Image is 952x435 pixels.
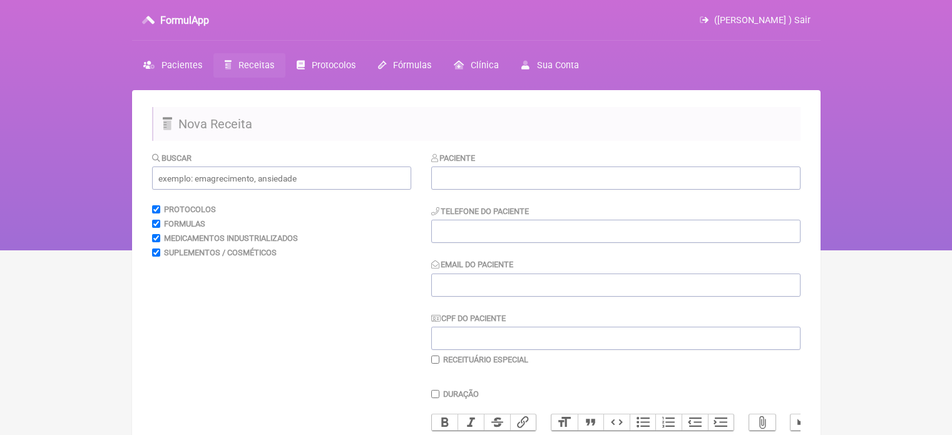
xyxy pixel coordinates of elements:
[132,53,213,78] a: Pacientes
[603,414,630,431] button: Code
[484,414,510,431] button: Strikethrough
[791,414,817,431] button: Undo
[367,53,443,78] a: Fórmulas
[443,53,510,78] a: Clínica
[152,107,801,141] h2: Nova Receita
[238,60,274,71] span: Receitas
[431,314,506,323] label: CPF do Paciente
[393,60,431,71] span: Fórmulas
[164,248,277,257] label: Suplementos / Cosméticos
[312,60,356,71] span: Protocolos
[443,355,528,364] label: Receituário Especial
[714,15,811,26] span: ([PERSON_NAME] ) Sair
[164,219,205,228] label: Formulas
[749,414,775,431] button: Attach Files
[161,60,202,71] span: Pacientes
[160,14,209,26] h3: FormulApp
[655,414,682,431] button: Numbers
[510,414,536,431] button: Link
[443,389,479,399] label: Duração
[285,53,367,78] a: Protocolos
[152,166,411,190] input: exemplo: emagrecimento, ansiedade
[471,60,499,71] span: Clínica
[700,15,810,26] a: ([PERSON_NAME] ) Sair
[152,153,192,163] label: Buscar
[213,53,285,78] a: Receitas
[164,233,298,243] label: Medicamentos Industrializados
[682,414,708,431] button: Decrease Level
[708,414,734,431] button: Increase Level
[551,414,578,431] button: Heading
[537,60,579,71] span: Sua Conta
[630,414,656,431] button: Bullets
[164,205,216,214] label: Protocolos
[578,414,604,431] button: Quote
[432,414,458,431] button: Bold
[458,414,484,431] button: Italic
[431,207,530,216] label: Telefone do Paciente
[510,53,590,78] a: Sua Conta
[431,260,514,269] label: Email do Paciente
[431,153,476,163] label: Paciente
